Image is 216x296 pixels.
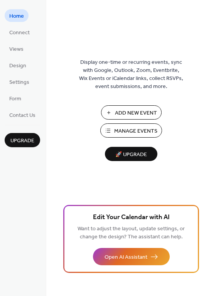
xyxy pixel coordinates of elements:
[100,123,162,138] button: Manage Events
[105,147,157,161] button: 🚀 Upgrade
[5,9,29,22] a: Home
[9,12,24,20] span: Home
[79,58,183,91] span: Display one-time or recurring events, sync with Google, Outlook, Zoom, Eventbrite, Wix Events or ...
[9,29,30,37] span: Connect
[110,150,153,160] span: 🚀 Upgrade
[114,127,157,135] span: Manage Events
[93,212,170,223] span: Edit Your Calendar with AI
[5,75,34,88] a: Settings
[101,105,162,120] button: Add New Event
[5,59,31,72] a: Design
[93,248,170,265] button: Open AI Assistant
[9,78,29,86] span: Settings
[105,253,147,261] span: Open AI Assistant
[9,95,21,103] span: Form
[9,45,24,53] span: Views
[5,133,40,147] button: Upgrade
[10,137,34,145] span: Upgrade
[9,62,26,70] span: Design
[78,224,185,242] span: Want to adjust the layout, update settings, or change the design? The assistant can help.
[5,108,40,121] a: Contact Us
[115,109,157,117] span: Add New Event
[5,26,34,38] a: Connect
[5,92,26,105] a: Form
[9,111,35,120] span: Contact Us
[5,42,28,55] a: Views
